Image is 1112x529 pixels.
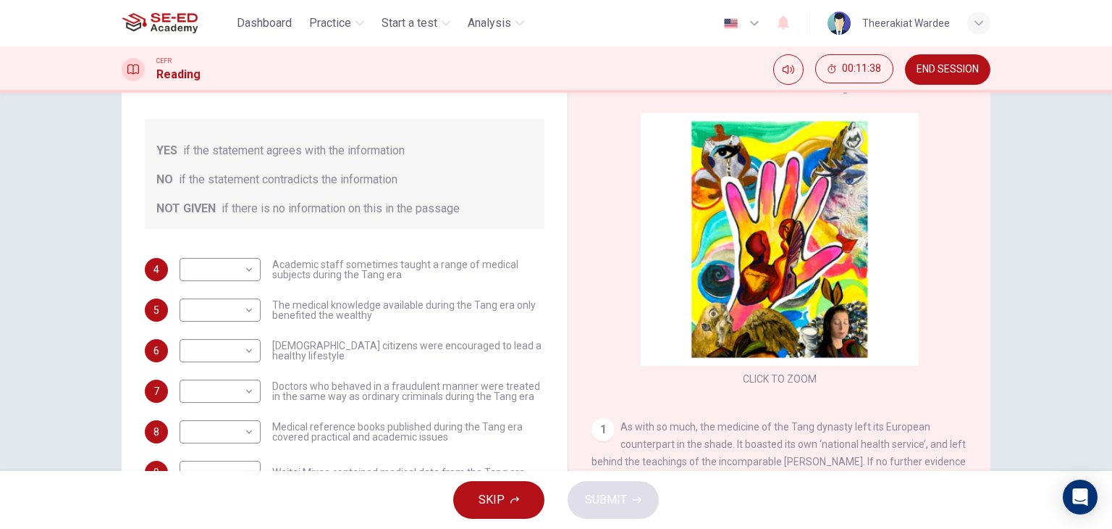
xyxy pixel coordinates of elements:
div: Mute [773,54,804,85]
img: en [722,18,740,29]
a: SE-ED Academy logo [122,9,231,38]
span: Practice [309,14,351,32]
span: YES [156,142,177,159]
span: 7 [153,386,159,396]
span: Dashboard [237,14,292,32]
span: NOT GIVEN [156,200,216,217]
span: 6 [153,346,159,356]
span: Medical reference books published during the Tang era covered practical and academic issues [272,422,544,442]
button: Practice [303,10,370,36]
span: SKIP [479,490,505,510]
span: Doctors who behaved in a fraudulent manner were treated in the same way as ordinary criminals dur... [272,381,544,401]
img: SE-ED Academy logo [122,9,198,38]
span: Analysis [468,14,511,32]
span: CEFR [156,56,172,66]
span: if there is no information on this in the passage [222,200,460,217]
button: Start a test [376,10,456,36]
span: [DEMOGRAPHIC_DATA] citizens were encouraged to lead a healthy lifestyle [272,341,544,361]
span: Waitai Miyao contained medical data from the Tang era [272,467,525,478]
span: 00:11:38 [842,63,881,75]
div: Hide [815,54,893,85]
button: Dashboard [231,10,298,36]
div: Open Intercom Messenger [1063,480,1098,515]
span: if the statement contradicts the information [179,171,397,188]
div: Theerakiat Wardee [862,14,950,32]
span: 8 [153,427,159,437]
span: Academic staff sometimes taught a range of medical subjects during the Tang era [272,259,544,280]
span: Start a test [382,14,437,32]
span: if the statement agrees with the information [183,142,405,159]
button: END SESSION [905,54,990,85]
span: 4 [153,264,159,275]
span: NO [156,171,173,188]
span: 9 [153,467,159,478]
span: END SESSION [917,64,979,75]
span: 5 [153,305,159,315]
span: The medical knowledge available during the Tang era only benefited the wealthy [272,300,544,320]
button: Analysis [462,10,530,36]
button: SKIP [453,481,544,519]
h1: Reading [156,66,201,83]
img: Profile picture [827,12,851,35]
button: 00:11:38 [815,54,893,83]
div: 1 [591,418,615,441]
